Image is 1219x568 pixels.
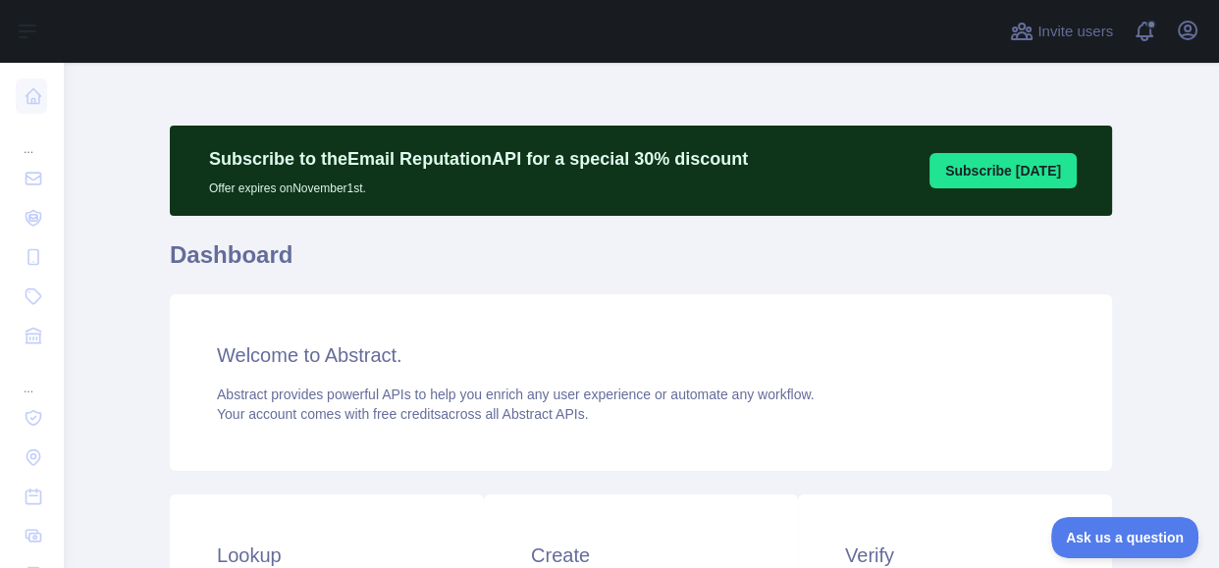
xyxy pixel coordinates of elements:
[1051,517,1199,558] iframe: Toggle Customer Support
[217,406,588,422] span: Your account comes with across all Abstract APIs.
[217,341,1065,369] h3: Welcome to Abstract.
[16,357,47,396] div: ...
[929,153,1077,188] button: Subscribe [DATE]
[170,239,1112,286] h1: Dashboard
[16,118,47,157] div: ...
[217,387,815,402] span: Abstract provides powerful APIs to help you enrich any user experience or automate any workflow.
[209,145,748,173] p: Subscribe to the Email Reputation API for a special 30 % discount
[373,406,441,422] span: free credits
[209,173,748,196] p: Offer expires on November 1st.
[1006,16,1117,47] button: Invite users
[1037,21,1113,43] span: Invite users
